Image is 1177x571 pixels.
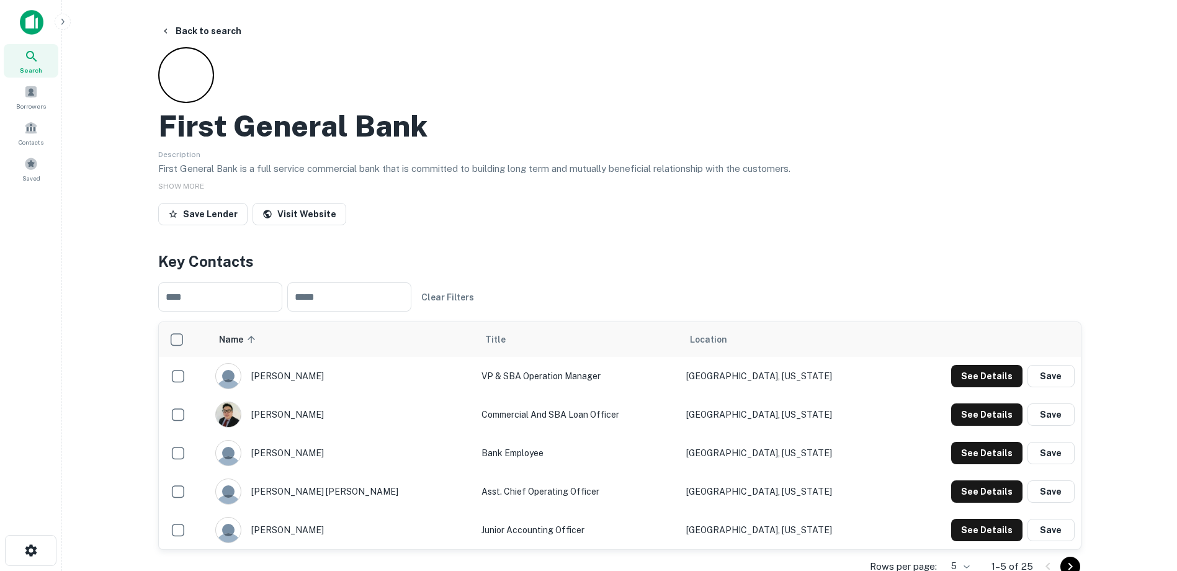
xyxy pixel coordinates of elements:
button: See Details [951,442,1023,464]
img: 9c8pery4andzj6ohjkjp54ma2 [216,364,241,389]
button: Save Lender [158,203,248,225]
h2: First General Bank [158,108,427,144]
td: VP & SBA Operation Manager [475,357,680,395]
button: See Details [951,403,1023,426]
span: Search [20,65,42,75]
div: [PERSON_NAME] [215,363,469,389]
td: [GEOGRAPHIC_DATA], [US_STATE] [680,472,895,511]
button: Save [1027,365,1075,387]
img: 1606062335099 [216,402,241,427]
td: Commercial and SBA Loan Officer [475,395,680,434]
button: Clear Filters [416,286,479,308]
img: 9c8pery4andzj6ohjkjp54ma2 [216,479,241,504]
span: SHOW MORE [158,182,204,191]
span: Saved [22,173,40,183]
span: Borrowers [16,101,46,111]
button: See Details [951,519,1023,541]
img: 9c8pery4andzj6ohjkjp54ma2 [216,518,241,542]
a: Search [4,44,58,78]
img: 9c8pery4andzj6ohjkjp54ma2 [216,441,241,465]
iframe: Chat Widget [1115,472,1177,531]
th: Location [680,322,895,357]
div: [PERSON_NAME] [215,402,469,428]
h4: Key Contacts [158,250,1081,272]
button: See Details [951,480,1023,503]
td: [GEOGRAPHIC_DATA], [US_STATE] [680,434,895,472]
div: scrollable content [159,322,1081,549]
button: Save [1027,442,1075,464]
td: Asst. Chief Operating Officer [475,472,680,511]
button: See Details [951,365,1023,387]
span: Name [219,332,259,347]
td: Bank Employee [475,434,680,472]
img: capitalize-icon.png [20,10,43,35]
a: Visit Website [253,203,346,225]
a: Contacts [4,116,58,150]
button: Save [1027,519,1075,541]
span: Location [690,332,727,347]
div: [PERSON_NAME] [215,440,469,466]
p: First General Bank is a full service commercial bank that is committed to building long term and ... [158,161,1081,176]
div: [PERSON_NAME] [215,517,469,543]
a: Borrowers [4,80,58,114]
td: [GEOGRAPHIC_DATA], [US_STATE] [680,395,895,434]
td: [GEOGRAPHIC_DATA], [US_STATE] [680,511,895,549]
td: [GEOGRAPHIC_DATA], [US_STATE] [680,357,895,395]
span: Title [485,332,522,347]
button: Save [1027,480,1075,503]
th: Name [209,322,475,357]
th: Title [475,322,680,357]
a: Saved [4,152,58,186]
span: Contacts [19,137,43,147]
td: Junior Accounting Officer [475,511,680,549]
div: [PERSON_NAME] [PERSON_NAME] [215,479,469,505]
span: Description [158,150,200,159]
button: Save [1027,403,1075,426]
button: Back to search [156,20,246,42]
